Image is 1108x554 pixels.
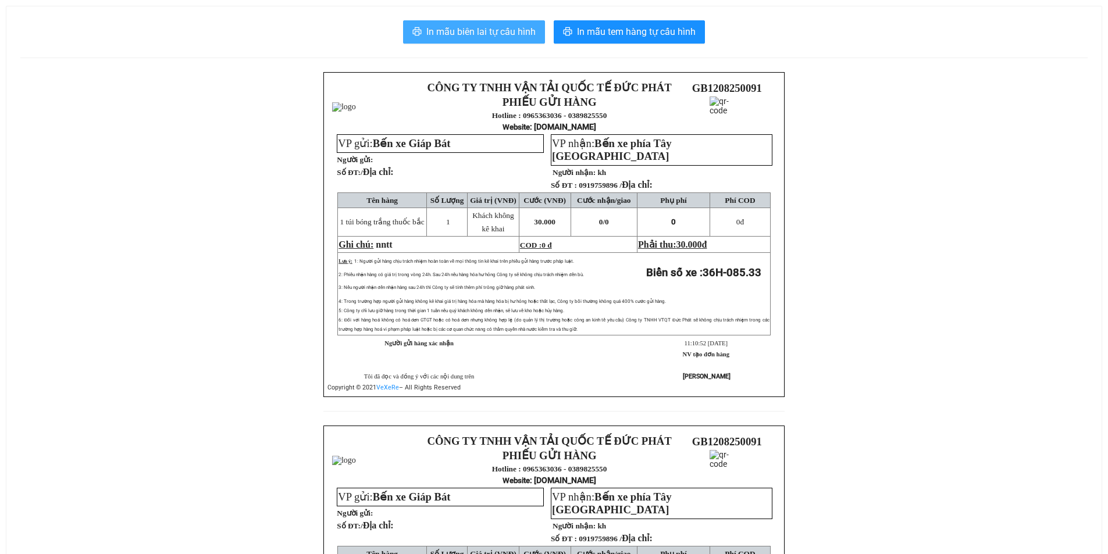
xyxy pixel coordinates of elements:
span: printer [412,27,422,38]
span: 0919759896 / [579,181,653,190]
span: COD : [520,241,552,249]
span: GB1208250091 [692,435,762,448]
a: VeXeRe [376,384,399,391]
strong: Biển số xe : [646,266,761,279]
span: 3: Nếu người nhận đến nhận hàng sau 24h thì Công ty sẽ tính thêm phí trông giữ hàng phát sinh. [339,285,535,290]
span: 1 túi bóng trắng thuốc bắc [340,217,425,226]
strong: PHIẾU GỬI HÀNG [503,449,597,462]
span: / [361,168,394,177]
span: Tên hàng [366,196,398,205]
strong: CÔNG TY TNHH VẬN TẢI QUỐC TẾ ĐỨC PHÁT [427,81,672,94]
strong: Số ĐT: [337,168,393,177]
strong: : [DOMAIN_NAME] [503,122,596,131]
span: Cước (VNĐ) [523,196,566,205]
strong: Người nhận: [553,168,596,177]
span: In mẫu biên lai tự cấu hình [426,24,536,39]
img: qr-code [710,96,744,131]
span: 5: Công ty chỉ lưu giữ hàng trong thời gian 1 tuần nếu quý khách không đến nhận, sẽ lưu về kho ho... [339,308,564,313]
strong: Người nhận: [553,521,596,530]
span: VP nhận: [552,491,671,516]
span: kh [597,168,606,177]
span: 0 [605,217,609,226]
span: 2: Phiếu nhận hàng có giá trị trong vòng 24h. Sau 24h nếu hàng hóa hư hỏng Công ty sẽ không chịu ... [339,272,583,277]
strong: Số ĐT : [551,534,577,543]
img: logo [332,102,356,112]
img: logo [332,456,356,465]
span: Bến xe Giáp Bát [373,137,451,149]
span: 0 [736,217,740,226]
span: Cước nhận/giao [577,196,631,205]
span: 4: Trong trường hợp người gửi hàng không kê khai giá trị hàng hóa mà hàng hóa bị hư hỏng hoặc thấ... [339,299,666,304]
span: Website [503,476,530,485]
span: 1 [446,217,450,226]
span: 30.000 [534,217,555,226]
button: printerIn mẫu biên lai tự cấu hình [403,20,545,44]
strong: Số ĐT : [551,181,577,190]
strong: PHIẾU GỬI HÀNG [503,96,597,108]
span: Phụ phí [660,196,686,205]
span: 11:10:52 [DATE] [685,340,728,346]
strong: : [DOMAIN_NAME] [503,476,596,485]
strong: Người gửi: [337,155,373,164]
strong: Hotline : 0965363036 - 0389825550 [492,111,607,120]
span: VP gửi: [338,491,450,503]
span: 6: Đối với hàng hoá không có hoá đơn GTGT hoặc có hoá đơn nhưng không hợp lệ (do quản lý thị trườ... [339,317,769,332]
span: Website [503,123,530,131]
span: Lưu ý: [339,259,352,264]
span: Địa chỉ: [363,167,394,177]
span: In mẫu tem hàng tự cấu hình [577,24,696,39]
span: VP gửi: [338,137,450,149]
span: / [361,521,394,530]
span: nntt [376,240,392,249]
span: Ghi chú: [339,240,373,249]
button: printerIn mẫu tem hàng tự cấu hình [554,20,705,44]
img: qr-code [710,450,744,485]
strong: Người gửi hàng xác nhận [384,340,454,346]
span: printer [563,27,572,38]
span: Khách không kê khai [472,211,514,233]
span: 36H-085.33 [703,266,761,279]
span: 0 đ [541,241,551,249]
span: Bến xe Giáp Bát [373,491,451,503]
span: 1: Người gửi hàng chịu trách nhiệm hoàn toàn về mọi thông tin kê khai trên phiếu gửi hàng trước p... [354,259,574,264]
span: 30.000 [676,240,702,249]
span: đ [736,217,744,226]
span: VP nhận: [552,137,671,162]
span: Số Lượng [430,196,464,205]
strong: [PERSON_NAME] [683,373,731,380]
span: Phải thu: [638,240,707,249]
span: đ [702,240,707,249]
span: 0 [671,217,676,226]
span: Địa chỉ: [622,533,653,543]
span: Giá trị (VNĐ) [470,196,516,205]
strong: NV tạo đơn hàng [683,351,729,358]
span: Bến xe phía Tây [GEOGRAPHIC_DATA] [552,491,671,516]
span: 0/ [599,217,609,226]
span: Phí COD [725,196,755,205]
strong: CÔNG TY TNHH VẬN TẢI QUỐC TẾ ĐỨC PHÁT [427,435,672,447]
span: Tôi đã đọc và đồng ý với các nội dung trên [364,373,475,380]
span: Địa chỉ: [622,180,653,190]
span: Copyright © 2021 – All Rights Reserved [327,384,461,391]
span: Bến xe phía Tây [GEOGRAPHIC_DATA] [552,137,671,162]
span: 0919759896 / [579,534,653,543]
strong: Người gửi: [337,509,373,517]
span: kh [597,521,606,530]
span: GB1208250091 [692,82,762,94]
strong: Hotline : 0965363036 - 0389825550 [492,464,607,473]
strong: Số ĐT: [337,521,393,530]
span: Địa chỉ: [363,520,394,530]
